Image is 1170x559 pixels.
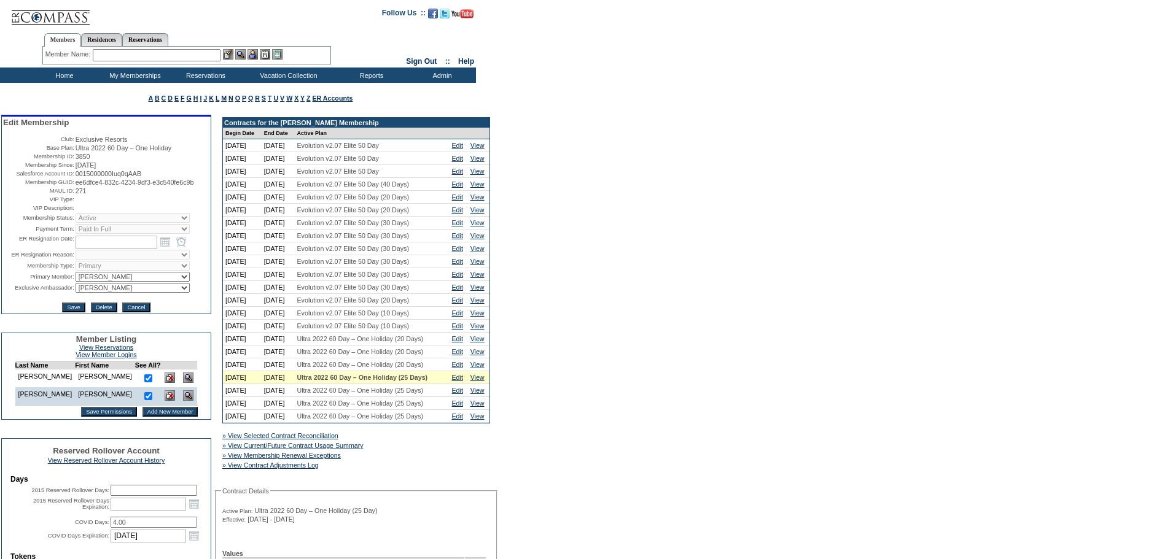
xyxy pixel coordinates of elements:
[223,307,262,320] td: [DATE]
[242,94,246,102] a: P
[3,187,74,195] td: MAUL ID:
[155,94,160,102] a: B
[81,33,122,46] a: Residences
[470,206,485,214] a: View
[280,94,284,102] a: V
[470,374,485,381] a: View
[3,204,74,212] td: VIP Description:
[45,49,93,60] div: Member Name:
[297,348,424,355] span: Ultra 2022 60 Day – One Holiday (20 Days)
[255,94,260,102] a: R
[122,33,168,46] a: Reservations
[142,407,198,417] input: Add New Member
[10,475,202,484] td: Days
[76,170,141,177] span: 0015000000Iuq0qAAB
[470,387,485,394] a: View
[262,281,295,294] td: [DATE]
[297,219,409,226] span: Evolution v2.07 Elite 50 Day (30 Days)
[222,516,246,523] span: Effective:
[297,309,409,317] span: Evolution v2.07 Elite 50 Day (10 Days)
[262,229,295,242] td: [DATE]
[223,320,262,333] td: [DATE]
[221,94,227,102] a: M
[91,303,117,312] input: Delete
[223,178,262,191] td: [DATE]
[406,57,437,66] a: Sign Out
[181,94,185,102] a: F
[183,372,193,383] img: View Dashboard
[273,94,278,102] a: U
[223,358,262,371] td: [DATE]
[3,136,74,143] td: Club:
[335,67,405,83] td: Reports
[200,94,201,102] a: I
[458,57,474,66] a: Help
[428,12,438,20] a: Become our fan on Facebook
[470,271,485,278] a: View
[223,217,262,229] td: [DATE]
[262,268,295,281] td: [DATE]
[300,94,305,102] a: Y
[222,432,338,439] a: » View Selected Contract Reconciliation
[452,296,463,304] a: Edit
[452,206,463,214] a: Edit
[223,139,262,152] td: [DATE]
[169,67,240,83] td: Reservations
[452,374,463,381] a: Edit
[452,155,463,162] a: Edit
[174,235,188,249] a: Open the time view popup.
[452,361,463,368] a: Edit
[254,507,377,514] span: Ultra 2022 60 Day – One Holiday (25 Day)
[297,180,409,188] span: Evolution v2.07 Elite 50 Day (40 Days)
[470,348,485,355] a: View
[452,283,463,291] a: Edit
[81,407,137,417] input: Save Permissions
[240,67,335,83] td: Vacation Collection
[248,515,295,523] span: [DATE] - [DATE]
[235,94,240,102] a: O
[452,168,463,175] a: Edit
[3,250,74,260] td: ER Resignation Reason:
[297,374,428,381] span: Ultra 2022 60 Day – One Holiday (25 Days)
[76,144,171,152] span: Ultra 2022 60 Day – One Holiday
[470,193,485,201] a: View
[165,372,175,383] img: Delete
[452,258,463,265] a: Edit
[193,94,198,102] a: H
[3,161,74,169] td: Membership Since:
[262,333,295,345] td: [DATE]
[53,446,160,455] span: Reserved Rollover Account
[268,94,272,102] a: T
[470,361,485,368] a: View
[187,497,201,511] a: Open the calendar popup.
[452,219,463,226] a: Edit
[248,49,258,60] img: Impersonate
[297,412,424,420] span: Ultra 2022 60 Day – One Holiday (25 Days)
[470,258,485,265] a: View
[76,136,128,143] span: Exclusive Resorts
[286,94,292,102] a: W
[76,351,136,358] a: View Member Logins
[260,49,270,60] img: Reservations
[262,255,295,268] td: [DATE]
[75,387,135,406] td: [PERSON_NAME]
[297,206,409,214] span: Evolution v2.07 Elite 50 Day (20 Days)
[223,333,262,345] td: [DATE]
[158,235,172,249] a: Open the calendar popup.
[31,487,109,493] label: 2015 Reserved Rollover Days:
[3,272,74,282] td: Primary Member:
[76,153,90,160] span: 3850
[122,303,150,312] input: Cancel
[48,457,165,464] a: View Reserved Rollover Account History
[222,461,319,469] a: » View Contract Adjustments Log
[165,390,175,401] img: Delete
[3,153,74,160] td: Membership ID:
[76,179,194,186] span: ee6dfce4-832c-4234-9df3-e3c540fe6c9b
[3,235,74,249] td: ER Resignation Date:
[470,142,485,149] a: View
[186,94,191,102] a: G
[452,335,463,342] a: Edit
[223,281,262,294] td: [DATE]
[223,165,262,178] td: [DATE]
[223,410,262,423] td: [DATE]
